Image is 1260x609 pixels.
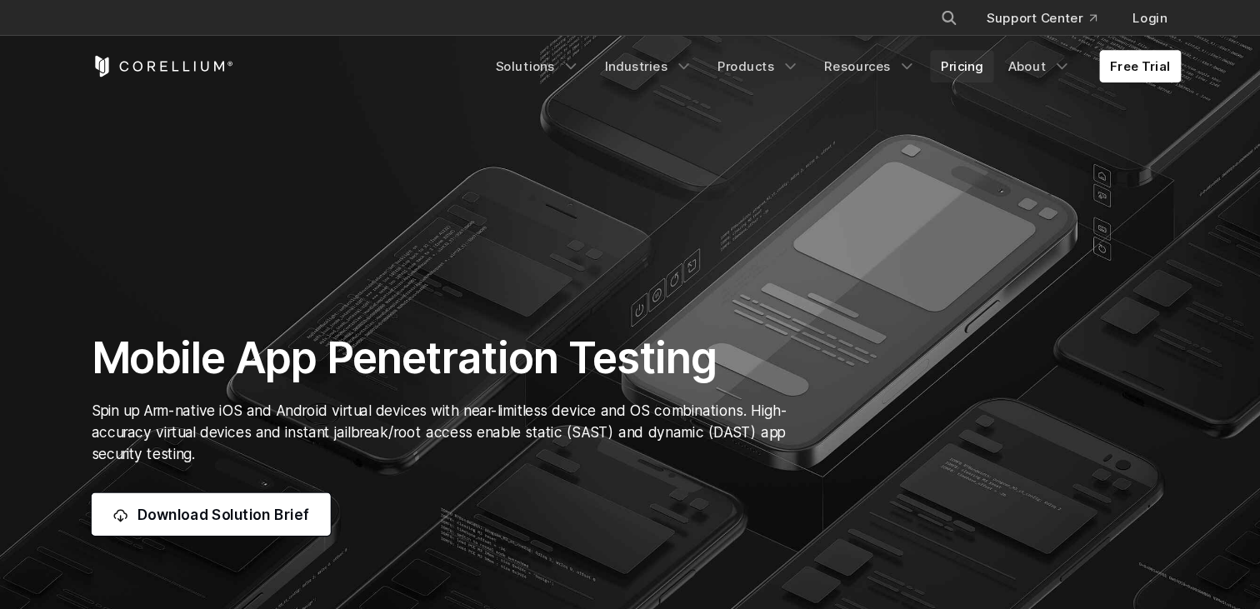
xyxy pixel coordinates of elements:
span: Spin up Arm-native iOS and Android virtual devices with near-limitless device and OS combinations... [123,373,770,430]
a: Industries [591,47,692,77]
a: Download Solution Brief [123,458,346,498]
a: About [966,47,1044,77]
div: Navigation Menu [489,47,1137,77]
a: Support Center [942,2,1072,32]
a: Free Trial [1061,47,1137,77]
div: Open Intercom Messenger [1203,552,1243,592]
a: Pricing [903,47,962,77]
a: Products [696,47,792,77]
button: Search [906,2,936,32]
a: Corellium Home [123,52,256,72]
a: Resources [795,47,900,77]
h1: Mobile App Penetration Testing [123,308,787,358]
a: Login [1078,2,1137,32]
span: Download Solution Brief [166,468,326,488]
div: Navigation Menu [892,2,1137,32]
a: Solutions [489,47,587,77]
